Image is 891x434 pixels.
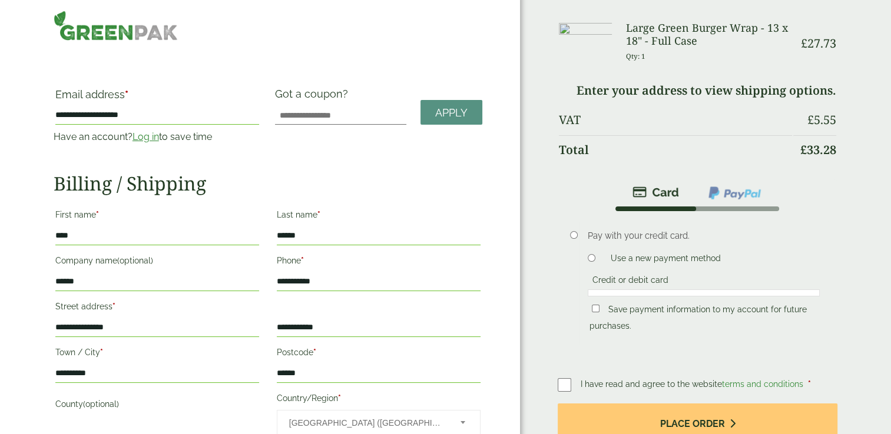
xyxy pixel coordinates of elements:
label: Credit or debit card [588,275,673,288]
abbr: required [125,88,128,101]
label: Company name [55,252,259,272]
th: Total [559,135,793,164]
abbr: required [112,302,115,311]
img: GreenPak Supplies [54,11,178,41]
label: Town / City [55,344,259,364]
label: Postcode [277,344,481,364]
label: Use a new payment method [606,253,726,266]
label: Email address [55,89,259,106]
span: (optional) [117,256,153,265]
label: Street address [55,298,259,318]
span: (optional) [83,399,119,409]
label: Phone [277,252,481,272]
td: Enter your address to view shipping options. [559,76,837,105]
span: Apply [435,106,468,119]
label: Got a coupon? [275,88,353,106]
bdi: 27.73 [801,35,836,51]
abbr: required [100,348,103,357]
span: £ [800,142,807,158]
span: £ [807,112,814,128]
span: I have read and agree to the website [581,379,806,389]
abbr: required [313,348,316,357]
th: VAT [559,106,793,134]
abbr: required [808,379,811,389]
img: stripe.png [632,185,679,199]
small: Qty: 1 [626,52,645,61]
img: ppcp-gateway.png [707,185,762,201]
a: terms and conditions [722,379,803,389]
h3: Large Green Burger Wrap - 13 x 18" - Full Case [626,22,792,47]
span: £ [801,35,807,51]
label: Last name [277,206,481,226]
h2: Billing / Shipping [54,172,482,195]
abbr: required [301,256,304,265]
a: Apply [420,100,482,125]
abbr: required [338,393,341,403]
label: Country/Region [277,390,481,410]
abbr: required [96,210,99,219]
label: Save payment information to my account for future purchases. [589,305,807,334]
a: Log in [133,131,159,142]
p: Pay with your credit card. [588,229,819,242]
label: First name [55,206,259,226]
bdi: 5.55 [807,112,836,128]
bdi: 33.28 [800,142,836,158]
label: County [55,396,259,416]
abbr: required [317,210,320,219]
p: Have an account? to save time [54,130,261,144]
